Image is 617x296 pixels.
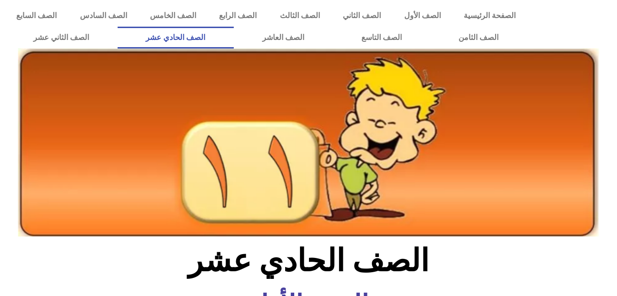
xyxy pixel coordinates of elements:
[234,27,333,49] a: الصف العاشر
[5,5,68,27] a: الصف السابع
[151,242,466,279] h2: الصف الحادي عشر
[139,5,208,27] a: الصف الخامس
[392,5,452,27] a: الصف الأول
[5,27,118,49] a: الصف الثاني عشر
[333,27,430,49] a: الصف التاسع
[269,5,331,27] a: الصف الثالث
[68,5,138,27] a: الصف السادس
[430,27,527,49] a: الصف الثامن
[452,5,527,27] a: الصفحة الرئيسية
[208,5,268,27] a: الصف الرابع
[118,27,234,49] a: الصف الحادي عشر
[331,5,392,27] a: الصف الثاني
